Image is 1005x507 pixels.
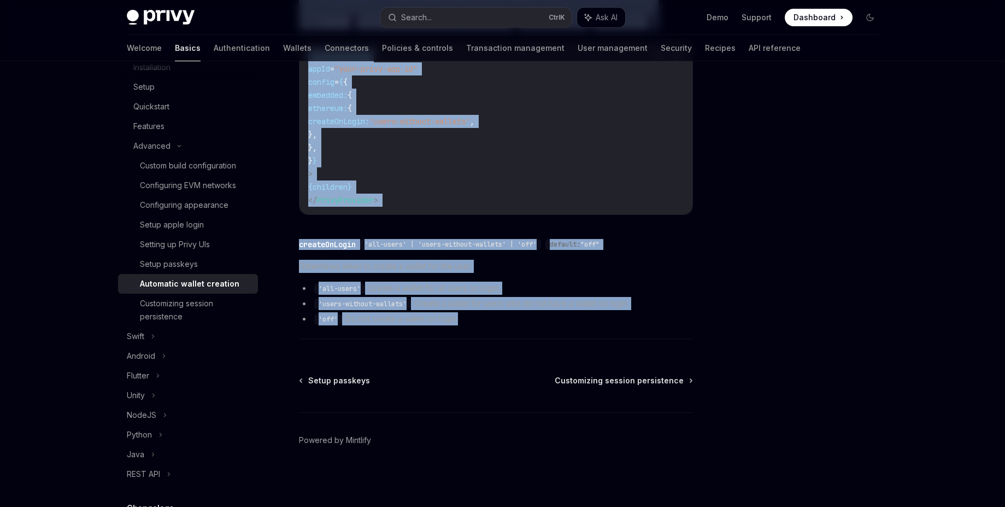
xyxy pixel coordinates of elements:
div: Custom build configuration [140,159,236,172]
img: dark logo [127,10,195,25]
span: 'users-without-wallets' [369,116,470,126]
span: Setup passkeys [308,375,370,386]
div: Configuring EVM networks [140,179,236,192]
span: PrivyProvider [317,195,374,205]
span: createOnLogin: [308,116,369,126]
a: API reference [749,35,801,61]
code: 'all-users' [314,283,365,294]
div: Search... [401,11,432,24]
a: Automatic wallet creation [118,274,258,294]
div: REST API [127,468,160,481]
div: Swift [127,330,144,343]
span: children [313,182,348,192]
span: } [313,156,317,166]
a: Welcome [127,35,162,61]
span: }, [308,130,317,139]
span: > [374,195,378,205]
a: Connectors [325,35,369,61]
a: Wallets [283,35,312,61]
span: </ [308,195,317,205]
span: = [330,64,334,74]
a: Configuring appearance [118,195,258,215]
span: { [343,77,348,87]
span: Determines when to create a wallet for the user. [299,260,693,273]
div: Advanced [133,139,171,153]
span: Ask AI [596,12,618,23]
span: appId [308,64,330,74]
span: 'all-users' | 'users-without-wallets' | 'off' [365,240,537,249]
span: Customizing session persistence [555,375,684,386]
a: Configuring EVM networks [118,176,258,195]
a: Setup apple login [118,215,258,235]
span: } [348,182,352,192]
a: Demo [707,12,728,23]
a: Recipes [705,35,736,61]
div: Unity [127,389,145,402]
span: Ctrl K [549,13,565,22]
a: Powered by Mintlify [299,435,371,446]
a: Setup passkeys [118,254,258,274]
a: Security [661,35,692,61]
span: config [308,77,334,87]
a: Customizing session persistence [118,294,258,327]
div: Android [127,349,155,363]
div: Flutter [127,369,149,382]
span: Dashboard [794,12,836,23]
li: : Create a wallet for users who do not have a wallet on login. [299,297,693,310]
a: Features [118,116,258,136]
a: Authentication [214,35,270,61]
div: Setup [133,80,155,94]
button: Toggle dark mode [861,9,879,26]
a: Custom build configuration [118,156,258,176]
div: NodeJS [127,409,156,422]
div: Automatic wallet creation [140,277,239,290]
span: embedded: [308,90,348,100]
span: { [339,77,343,87]
span: , [470,116,474,126]
a: Quickstart [118,97,258,116]
span: "off" [580,240,600,249]
a: Transaction management [466,35,565,61]
span: = [334,77,339,87]
li: : Do not create a wallet on login. [299,312,693,325]
a: Setup [118,77,258,97]
a: Customizing session persistence [555,375,692,386]
span: ethereum: [308,103,348,113]
div: Setting up Privy UIs [140,238,210,251]
span: { [348,103,352,113]
div: Setup apple login [140,218,204,231]
div: Configuring appearance [140,199,228,212]
span: { [308,182,313,192]
button: Search...CtrlK [380,8,572,27]
a: User management [578,35,648,61]
div: Setup passkeys [140,258,198,271]
div: createOnLogin [299,239,356,250]
span: > [308,169,313,179]
button: Ask AI [577,8,625,27]
span: } [308,156,313,166]
a: Policies & controls [382,35,453,61]
a: Basics [175,35,201,61]
span: default: [550,240,580,249]
div: Features [133,120,164,133]
a: Dashboard [785,9,853,26]
code: 'users-without-wallets' [314,299,411,310]
code: 'off' [314,314,342,325]
a: Support [742,12,772,23]
a: Setup passkeys [300,375,370,386]
span: }, [308,143,317,153]
li: : Create a wallet for all users on login. [299,282,693,295]
span: { [348,90,352,100]
div: Java [127,448,144,461]
span: "your-privy-app-id" [334,64,418,74]
div: Quickstart [133,100,169,113]
a: Setting up Privy UIs [118,235,258,254]
div: Python [127,428,152,441]
div: Customizing session persistence [140,297,251,323]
